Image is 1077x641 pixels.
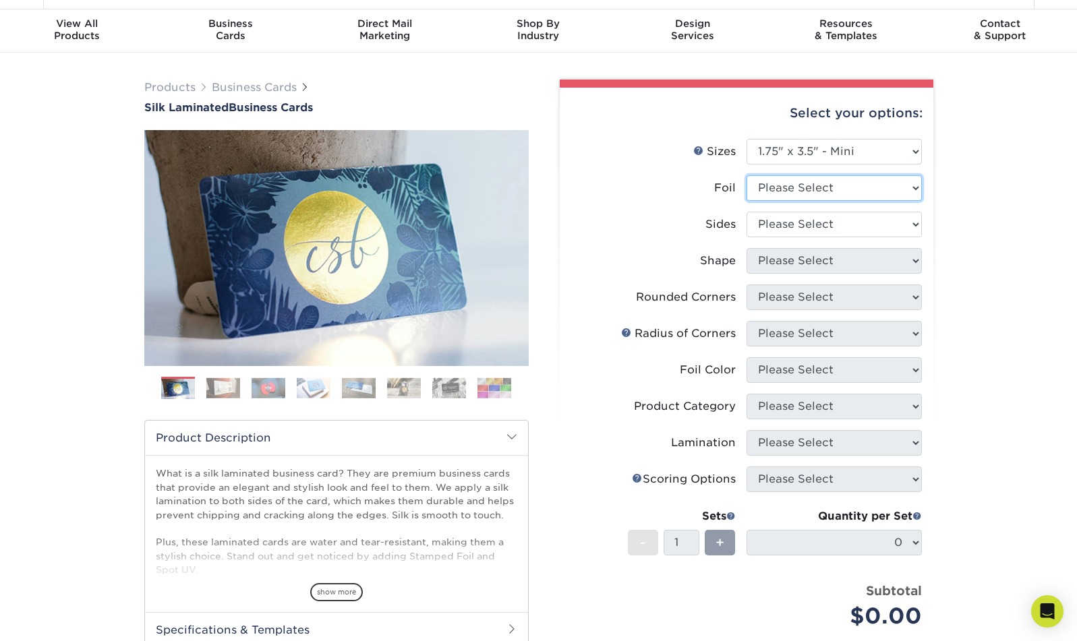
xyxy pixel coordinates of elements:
[616,18,769,42] div: Services
[680,362,736,378] div: Foil Color
[212,81,297,94] a: Business Cards
[923,18,1077,42] div: & Support
[671,435,736,451] div: Lamination
[297,377,330,398] img: Business Cards 04
[640,532,646,553] span: -
[923,9,1077,53] a: Contact& Support
[747,508,922,524] div: Quantity per Set
[866,583,922,598] strong: Subtotal
[432,377,466,398] img: Business Cards 07
[308,18,461,30] span: Direct Mail
[923,18,1077,30] span: Contact
[154,18,308,30] span: Business
[154,18,308,42] div: Cards
[387,377,421,398] img: Business Cards 06
[634,398,736,415] div: Product Category
[571,88,923,139] div: Select your options:
[769,9,923,53] a: Resources& Templates
[206,377,240,398] img: Business Cards 02
[616,18,769,30] span: Design
[714,180,736,196] div: Foil
[161,372,195,406] img: Business Cards 01
[144,81,196,94] a: Products
[769,18,923,42] div: & Templates
[144,101,529,114] a: Silk LaminatedBusiness Cards
[144,56,529,440] img: Silk Laminated 01
[145,421,528,455] h2: Product Description
[716,532,724,553] span: +
[693,144,736,160] div: Sizes
[461,18,615,30] span: Shop By
[477,377,511,398] img: Business Cards 08
[636,289,736,305] div: Rounded Corners
[628,508,736,524] div: Sets
[308,9,461,53] a: Direct MailMarketing
[310,583,363,601] span: show more
[342,377,376,398] img: Business Cards 05
[757,600,922,632] div: $0.00
[769,18,923,30] span: Resources
[705,216,736,233] div: Sides
[461,18,615,42] div: Industry
[154,9,308,53] a: BusinessCards
[700,253,736,269] div: Shape
[616,9,769,53] a: DesignServices
[621,326,736,342] div: Radius of Corners
[1031,595,1064,628] div: Open Intercom Messenger
[252,377,285,398] img: Business Cards 03
[144,101,529,114] h1: Business Cards
[308,18,461,42] div: Marketing
[632,471,736,487] div: Scoring Options
[144,101,229,114] span: Silk Laminated
[461,9,615,53] a: Shop ByIndustry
